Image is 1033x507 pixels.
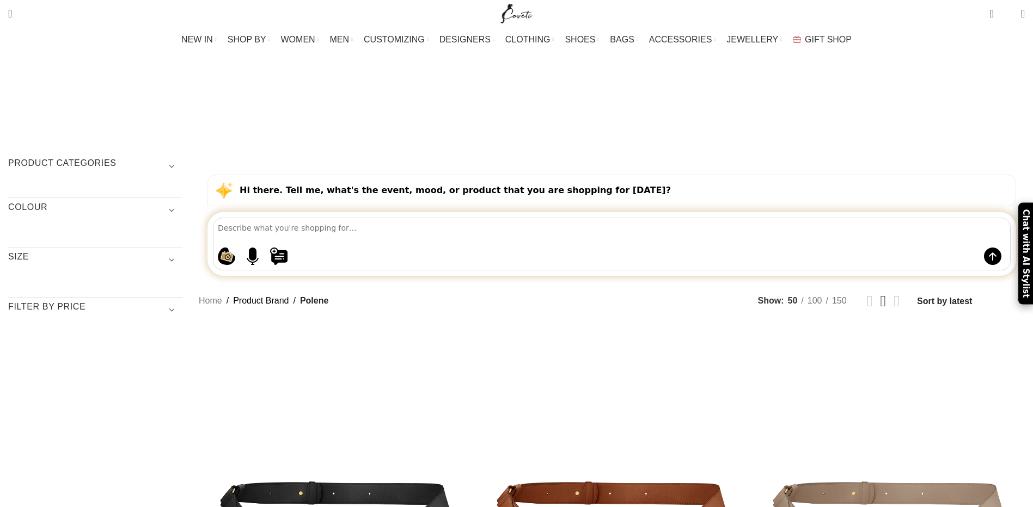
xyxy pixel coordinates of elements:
[181,34,213,45] span: NEW IN
[1004,11,1012,19] span: 0
[8,157,182,176] h3: Product categories
[991,5,999,14] span: 0
[649,29,716,51] a: ACCESSORIES
[330,29,353,51] a: MEN
[505,34,551,45] span: CLOTHING
[1002,3,1013,24] div: My Wishlist
[364,29,429,51] a: CUSTOMIZING
[8,201,182,220] h3: COLOUR
[281,29,319,51] a: WOMEN
[726,34,778,45] span: JEWELLERY
[984,3,999,24] a: 0
[439,29,494,51] a: DESIGNERS
[565,34,595,45] span: SHOES
[228,34,266,45] span: SHOP BY
[726,29,782,51] a: JEWELLERY
[610,29,638,51] a: BAGS
[8,301,182,319] h3: Filter by price
[181,29,217,51] a: NEW IN
[330,34,350,45] span: MEN
[439,34,491,45] span: DESIGNERS
[793,36,801,43] img: GiftBag
[281,34,315,45] span: WOMEN
[649,34,712,45] span: ACCESSORIES
[565,29,599,51] a: SHOES
[498,8,535,17] a: Site logo
[364,34,425,45] span: CUSTOMIZING
[793,29,852,51] a: GIFT SHOP
[228,29,270,51] a: SHOP BY
[3,3,17,24] a: Search
[3,29,1030,51] div: Main navigation
[8,251,182,269] h3: SIZE
[610,34,634,45] span: BAGS
[805,34,852,45] span: GIFT SHOP
[505,29,554,51] a: CLOTHING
